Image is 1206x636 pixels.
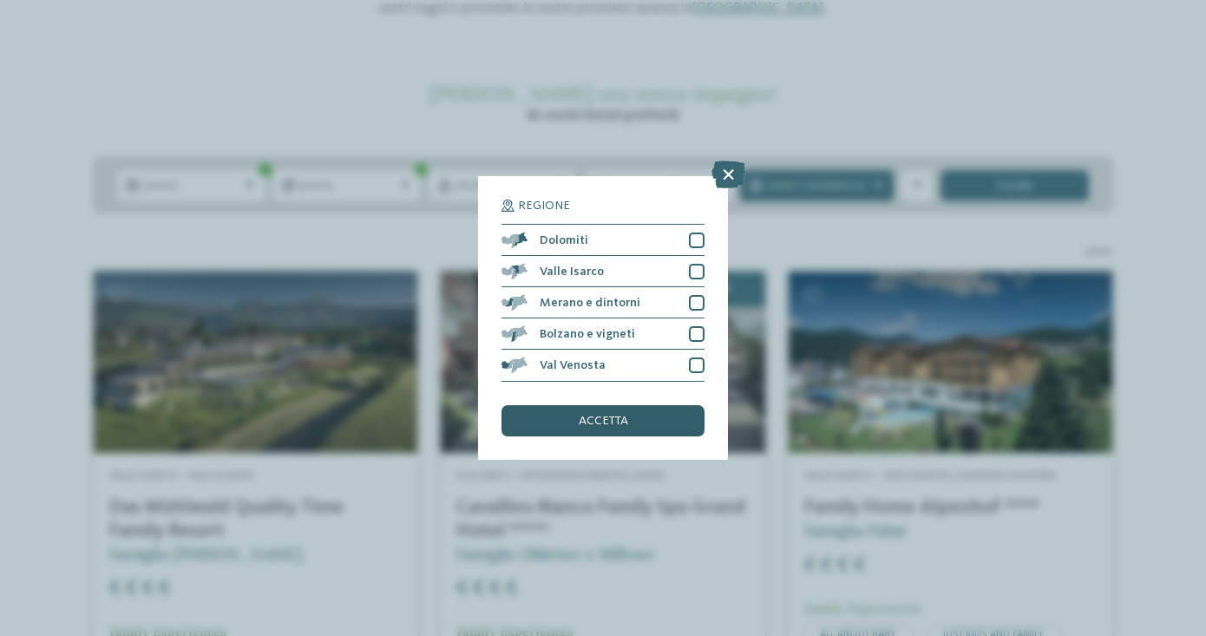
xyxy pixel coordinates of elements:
[579,415,628,427] span: accetta
[540,234,588,246] span: Dolomiti
[540,297,640,309] span: Merano e dintorni
[540,328,635,340] span: Bolzano e vigneti
[518,200,570,212] span: Regione
[540,359,606,371] span: Val Venosta
[540,266,604,278] span: Valle Isarco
